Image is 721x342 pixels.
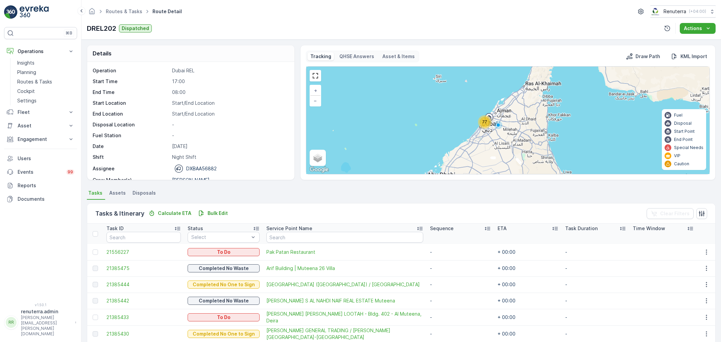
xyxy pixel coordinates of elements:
[339,53,374,60] p: QHSE Answers
[430,225,454,232] p: Sequence
[6,317,17,328] div: RR
[133,190,156,196] span: Disposals
[199,297,249,304] p: Completed No Waste
[494,260,562,276] td: + 00:00
[427,276,494,293] td: -
[193,281,255,288] p: Completed No One to Sign
[674,113,682,118] p: Fuel
[106,265,181,272] a: 21385475
[172,78,287,85] p: 17:00
[188,264,260,272] button: Completed No Waste
[106,281,181,288] a: 21385444
[172,100,287,106] p: Start/End Location
[188,330,260,338] button: Completed No One to Sign
[562,293,629,309] td: -
[266,311,423,324] span: [PERSON_NAME] [PERSON_NAME] LOOTAH - Bldg. 402 - Al Muteena, Deira
[633,225,665,232] p: Time Window
[15,58,77,68] a: Insights
[20,5,49,19] img: logo_light-DOdMpM7g.png
[172,143,287,150] p: [DATE]
[18,109,64,116] p: Fleet
[664,8,686,15] p: Renuterra
[15,77,77,87] a: Routes & Tasks
[427,260,494,276] td: -
[93,315,98,320] div: Toggle Row Selected
[172,89,287,96] p: 08:00
[635,53,660,60] p: Draw Path
[647,208,694,219] button: Clear Filters
[266,297,423,304] a: SALEH AHMED S AL NAHDI NAIF REAL ESTATE Muteena
[172,132,287,139] p: -
[660,210,690,217] p: Clear Filters
[93,165,115,172] p: Assignee
[93,67,169,74] p: Operation
[88,10,96,16] a: Homepage
[188,248,260,256] button: To Do
[562,309,629,325] td: -
[199,265,249,272] p: Completed No Waste
[158,210,191,217] p: Calculate ETA
[4,192,77,206] a: Documents
[217,314,231,321] p: To Do
[562,260,629,276] td: -
[623,52,663,60] button: Draw Path
[314,88,317,93] span: +
[310,150,325,165] a: Layers
[266,281,423,288] span: [GEOGRAPHIC_DATA] ([GEOGRAPHIC_DATA]) / [GEOGRAPHIC_DATA]
[266,232,423,243] input: Search
[106,232,181,243] input: Search
[674,161,689,167] p: Caution
[93,143,169,150] p: Date
[106,331,181,337] a: 21385430
[266,297,423,304] span: [PERSON_NAME] S AL NAHDI NAIF REAL ESTATE Muteena
[478,115,491,129] div: 77
[17,78,52,85] p: Routes & Tasks
[266,225,312,232] p: Service Point Name
[93,111,169,117] p: End Location
[4,303,77,307] span: v 1.50.1
[191,234,249,241] p: Select
[106,314,181,321] a: 21385433
[66,30,72,36] p: ⌘B
[106,8,142,14] a: Routes & Tasks
[668,52,710,60] button: KML Import
[4,132,77,146] button: Engagement
[494,244,562,260] td: + 00:00
[172,121,287,128] p: -
[266,249,423,255] span: Pak Patan Restaurant
[674,129,695,134] p: Start Point
[217,249,231,255] p: To Do
[17,97,37,104] p: Settings
[4,45,77,58] button: Operations
[151,8,183,15] span: Route Detail
[4,152,77,165] a: Users
[674,121,692,126] p: Disposal
[4,179,77,192] a: Reports
[93,298,98,303] div: Toggle Row Selected
[4,105,77,119] button: Fleet
[310,53,331,60] p: Tracking
[188,297,260,305] button: Completed No Waste
[18,196,74,202] p: Documents
[93,100,169,106] p: Start Location
[680,23,716,34] button: Actions
[87,23,116,33] p: DREL202
[18,122,64,129] p: Asset
[684,25,702,32] p: Actions
[95,209,144,218] p: Tasks & Itinerary
[4,5,18,19] img: logo
[15,87,77,96] a: Cockpit
[562,325,629,342] td: -
[494,325,562,342] td: + 00:00
[93,132,169,139] p: Fuel Station
[18,155,74,162] p: Users
[565,225,598,232] p: Task Duration
[93,331,98,337] div: Toggle Row Selected
[15,68,77,77] a: Planning
[188,225,203,232] p: Status
[21,308,72,315] p: renuterra.admin
[106,297,181,304] a: 21385442
[18,136,64,143] p: Engagement
[306,67,710,174] div: 0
